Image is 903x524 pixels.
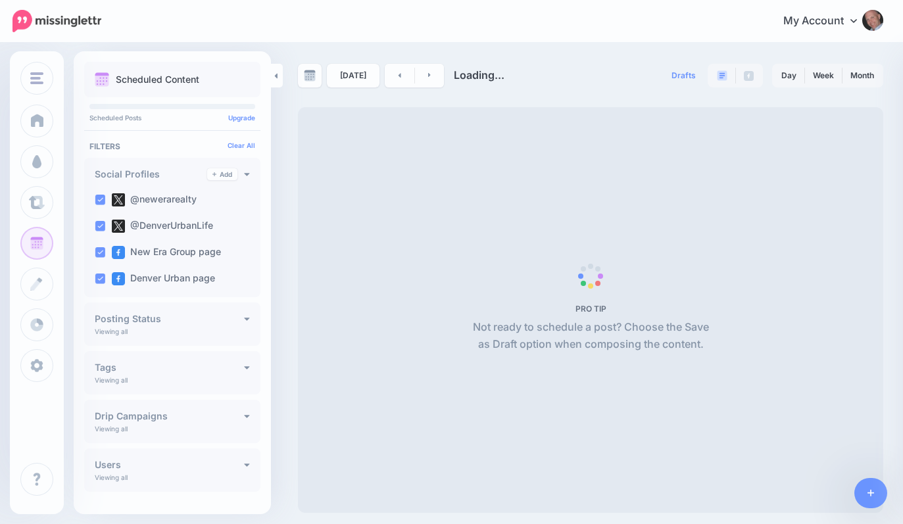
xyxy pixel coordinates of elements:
a: Drafts [664,64,704,87]
h4: Users [95,460,244,469]
p: Scheduled Content [116,75,199,84]
label: @newerarealty [112,193,197,206]
a: Week [805,65,842,86]
h4: Tags [95,363,244,372]
img: twitter-square.png [112,220,125,233]
label: New Era Group page [112,246,221,259]
a: Clear All [228,141,255,149]
a: Month [842,65,882,86]
span: Loading... [454,68,504,82]
p: Viewing all [95,425,128,433]
p: Scheduled Posts [89,114,255,121]
h5: PRO TIP [468,304,714,314]
img: twitter-square.png [112,193,125,206]
img: calendar.png [95,72,109,87]
a: [DATE] [327,64,379,87]
p: Viewing all [95,473,128,481]
h4: Posting Status [95,314,244,323]
a: Day [773,65,804,86]
img: menu.png [30,72,43,84]
img: facebook-grey-square.png [744,71,754,81]
h4: Filters [89,141,255,151]
h4: Drip Campaigns [95,412,244,421]
p: Viewing all [95,376,128,384]
a: My Account [770,5,883,37]
p: Viewing all [95,327,128,335]
img: calendar-grey-darker.png [304,70,316,82]
a: Upgrade [228,114,255,122]
h4: Social Profiles [95,170,207,179]
span: Drafts [671,72,696,80]
img: paragraph-boxed.png [717,70,727,81]
img: Missinglettr [12,10,101,32]
label: Denver Urban page [112,272,215,285]
a: Add [207,168,237,180]
img: facebook-square.png [112,246,125,259]
img: facebook-square.png [112,272,125,285]
p: Not ready to schedule a post? Choose the Save as Draft option when composing the content. [468,319,714,353]
label: @DenverUrbanLife [112,220,213,233]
